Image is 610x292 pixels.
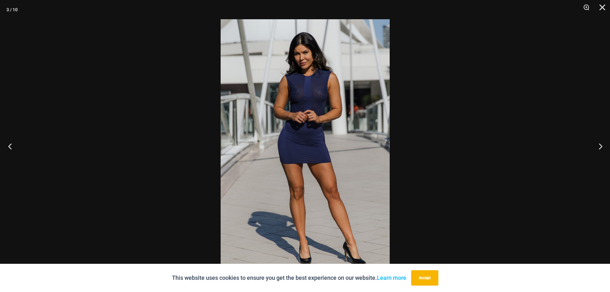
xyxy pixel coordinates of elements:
button: Accept [411,270,438,286]
a: Learn more [377,274,406,281]
p: This website uses cookies to ensure you get the best experience on our website. [172,273,406,283]
button: Next [586,130,610,162]
img: Desire Me Navy 5192 Dress 05 [221,19,390,273]
div: 3 / 10 [6,5,18,14]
